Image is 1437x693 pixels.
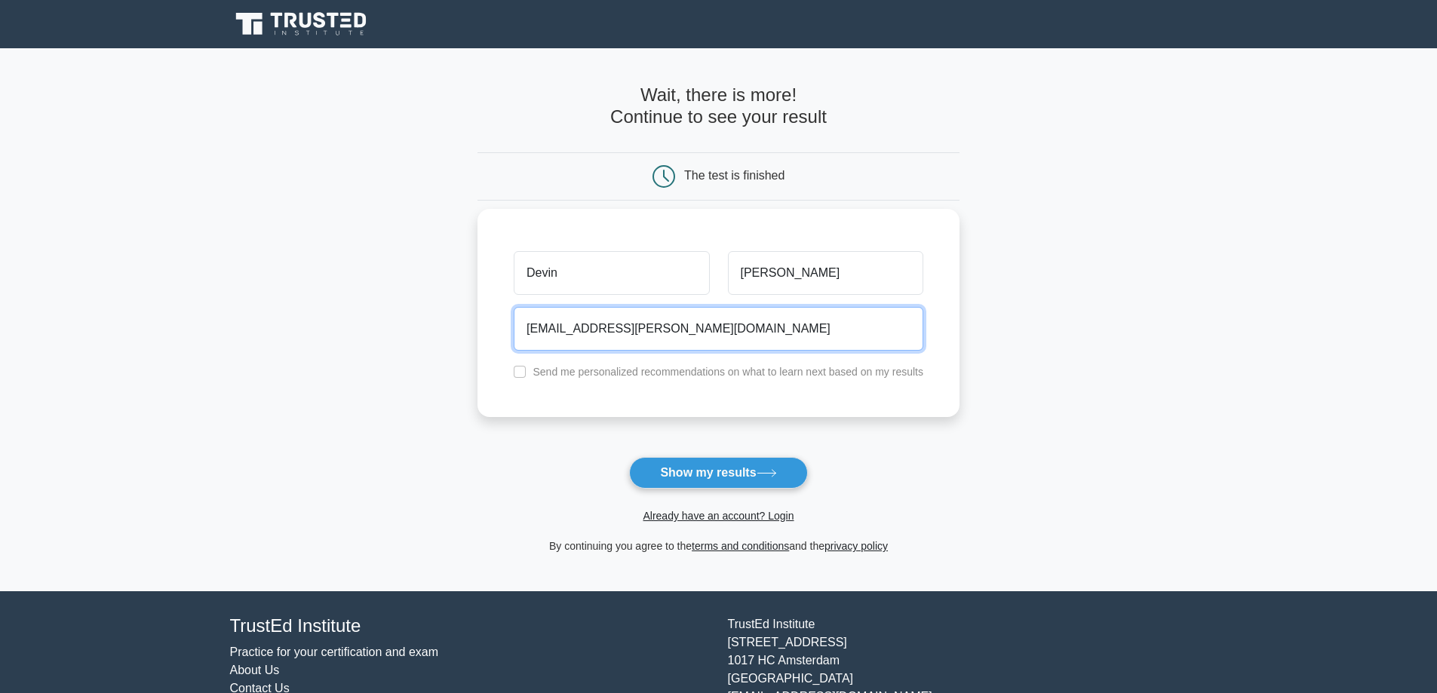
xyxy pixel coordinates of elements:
[468,537,969,555] div: By continuing you agree to the and the
[728,251,923,295] input: Last name
[692,540,789,552] a: terms and conditions
[514,307,923,351] input: Email
[533,366,923,378] label: Send me personalized recommendations on what to learn next based on my results
[230,615,710,637] h4: TrustEd Institute
[230,645,439,658] a: Practice for your certification and exam
[514,251,709,295] input: First name
[684,169,785,182] div: The test is finished
[824,540,888,552] a: privacy policy
[477,84,960,128] h4: Wait, there is more! Continue to see your result
[629,457,807,489] button: Show my results
[230,664,280,676] a: About Us
[643,510,794,522] a: Already have an account? Login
